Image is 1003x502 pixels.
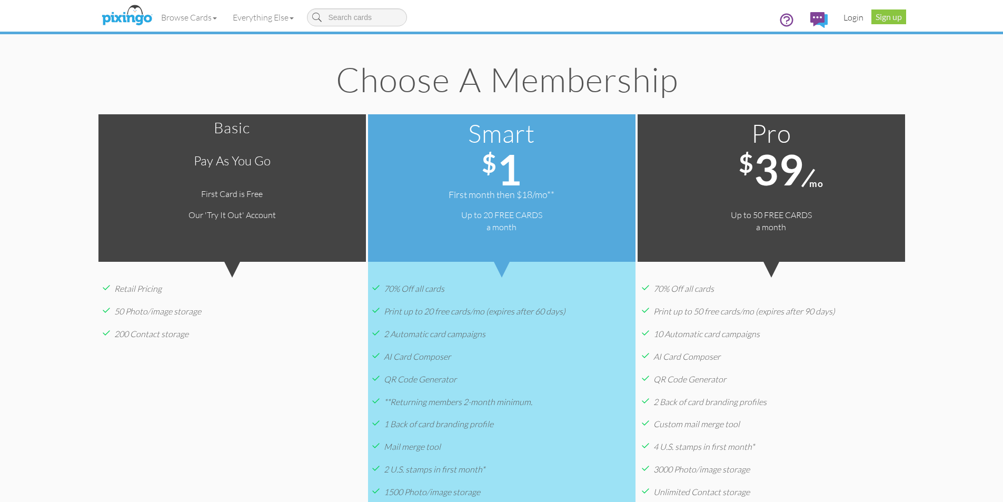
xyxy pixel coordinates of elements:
span: 200 Contact storage [114,329,188,339]
span: Mail merge tool [384,441,441,452]
span: 2 U.S. stamps in first month* [384,464,485,475]
span: AI Card Composer [653,351,720,362]
span: 10 Automatic card campaigns [653,329,760,339]
sup: $ [482,148,497,178]
span: Print up to 20 free cards/mo (expires after 60 days) [384,306,565,317]
span: 3000 Photo/image storage [653,464,750,475]
div: a month [638,221,905,233]
div: a month [368,221,635,233]
span: 1500 Photo/image storage [384,487,480,497]
span: 1 Back of card branding profile [384,419,493,429]
span: 4 U.S. stamps in first month* [653,441,754,452]
span: 70% Off all cards [653,283,714,294]
input: Search cards [307,8,407,26]
span: AI Card Composer [384,351,451,362]
span: Custom mail merge tool [653,419,740,429]
sup: $ [739,148,754,178]
div: Up to 20 FREE CARDS [368,209,635,221]
div: First Card is Free [98,188,366,200]
img: comments.svg [810,12,828,28]
span: 1 [497,144,522,194]
h2: Smart [373,120,630,147]
h3: Pay as you go [106,154,358,168]
a: Everything Else [225,4,302,31]
span: 50 Photo/image storage [114,306,201,317]
span: Print up to 50 free cards/mo (expires after 90 days) [653,306,835,317]
h1: Choose a Membership [116,61,898,97]
span: 70% Off all cards [384,283,444,294]
a: Browse Cards [153,4,225,31]
a: Login [836,4,871,31]
img: pixingo logo [99,3,155,29]
h2: Pro [643,120,900,147]
div: First month then $18/mo** [368,188,635,201]
a: Sign up [871,9,906,24]
h2: Basic [104,120,361,136]
span: 39 [754,144,803,194]
div: Our 'Try It Out' Account [98,209,366,221]
span: 2 Back of card branding profiles [653,397,767,407]
span: **Returning members 2-month minimum. [384,397,532,407]
span: QR Code Generator [653,374,726,385]
span: QR Code Generator [384,374,456,385]
div: Up to 50 FREE CARDS [638,209,905,221]
span: 2 Automatic card campaigns [384,329,485,339]
span: Unlimited Contact storage [653,487,750,497]
span: Retail Pricing [114,283,162,294]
